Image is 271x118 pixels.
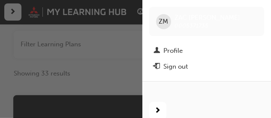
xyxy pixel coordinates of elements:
[159,17,169,27] span: ZM
[175,14,240,21] span: ZAC [PERSON_NAME]
[175,22,208,29] span: 0005371735
[154,47,160,55] span: man-icon
[154,63,160,71] span: exit-icon
[155,106,161,116] span: next-icon
[163,62,188,72] div: Sign out
[149,43,264,59] a: Profile
[163,46,183,56] div: Profile
[149,59,264,75] button: Sign out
